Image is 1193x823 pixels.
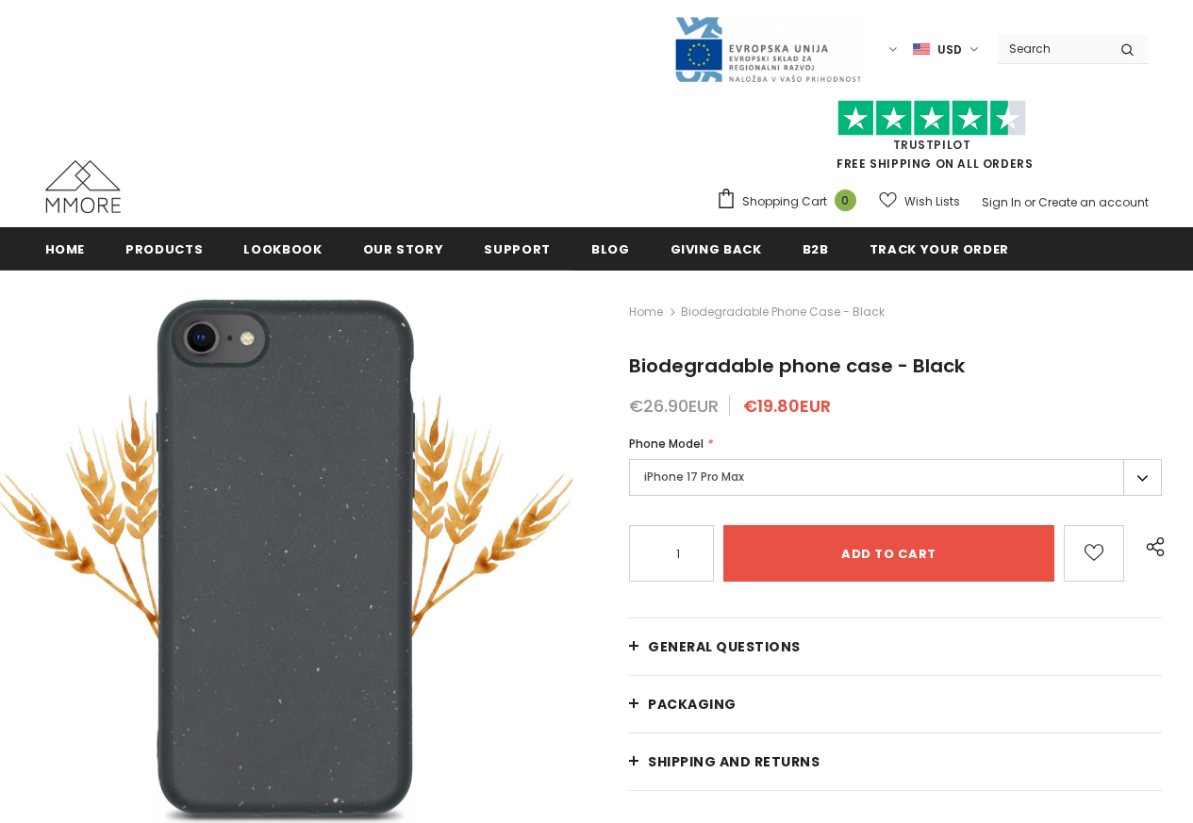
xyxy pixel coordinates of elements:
[629,459,1162,496] label: iPhone 17 Pro Max
[45,227,86,270] a: Home
[243,240,322,258] span: Lookbook
[904,192,960,211] span: Wish Lists
[803,240,829,258] span: B2B
[484,227,551,270] a: support
[1038,194,1149,210] a: Create an account
[742,192,827,211] span: Shopping Cart
[45,160,121,213] img: MMORE Cases
[1024,194,1036,210] span: or
[648,695,737,714] span: PACKAGING
[673,41,862,57] a: Javni Razpis
[893,137,971,153] a: Trustpilot
[673,15,862,84] img: Javni Razpis
[125,240,203,258] span: Products
[591,240,630,258] span: Blog
[870,240,1009,258] span: Track your order
[837,100,1026,137] img: Trust Pilot Stars
[629,394,719,418] span: €26.90EUR
[743,394,831,418] span: €19.80EUR
[870,227,1009,270] a: Track your order
[716,108,1149,172] span: FREE SHIPPING ON ALL ORDERS
[937,41,962,59] span: USD
[998,35,1106,62] input: Search Site
[803,227,829,270] a: B2B
[484,240,551,258] span: support
[629,733,1162,790] a: Shipping and returns
[681,301,885,323] span: Biodegradable phone case - Black
[591,227,630,270] a: Blog
[45,240,86,258] span: Home
[629,676,1162,732] a: PACKAGING
[835,189,856,211] span: 0
[363,240,444,258] span: Our Story
[629,353,965,379] span: Biodegradable phone case - Black
[671,240,762,258] span: Giving back
[629,301,663,323] a: Home
[723,525,1054,582] input: Add to cart
[648,637,801,656] span: General Questions
[716,188,866,216] a: Shopping Cart 0
[125,227,203,270] a: Products
[879,185,960,218] a: Wish Lists
[629,436,704,452] span: Phone Model
[648,752,820,771] span: Shipping and returns
[982,194,1021,210] a: Sign In
[629,618,1162,675] a: General Questions
[671,227,762,270] a: Giving back
[363,227,444,270] a: Our Story
[913,41,930,58] img: USD
[243,227,322,270] a: Lookbook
